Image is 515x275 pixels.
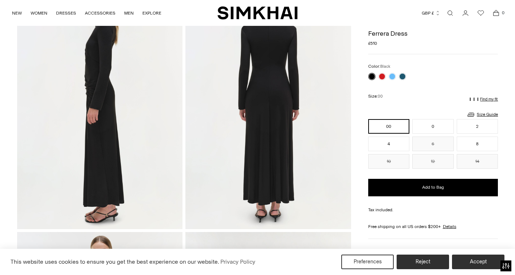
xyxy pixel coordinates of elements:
[412,119,454,134] button: 0
[56,5,76,21] a: DRESSES
[142,5,161,21] a: EXPLORE
[368,207,498,213] div: Tax included.
[85,5,115,21] a: ACCESSORIES
[124,5,134,21] a: MEN
[457,154,498,169] button: 14
[368,30,498,37] h1: Ferrera Dress
[31,5,47,21] a: WOMEN
[457,119,498,134] button: 2
[458,6,473,20] a: Go to the account page
[368,179,498,196] button: Add to Bag
[219,256,256,267] a: Privacy Policy (opens in a new tab)
[397,255,449,269] button: Reject
[368,63,390,70] label: Color:
[452,255,504,269] button: Accept
[368,223,498,230] div: Free shipping on all US orders $200+
[368,119,410,134] button: 00
[12,5,22,21] a: NEW
[368,137,410,151] button: 4
[443,6,457,20] a: Open search modal
[368,93,383,100] label: Size:
[11,258,219,265] span: This website uses cookies to ensure you get the best experience on our website.
[368,248,440,254] a: FALL 2025 WOMEN'S COLLECTION
[443,223,456,230] a: Details
[500,9,506,16] span: 0
[412,154,454,169] button: 12
[422,184,444,190] span: Add to Bag
[467,110,498,119] a: Size Guide
[412,137,454,151] button: 6
[473,6,488,20] a: Wishlist
[368,154,410,169] button: 10
[217,6,298,20] a: SIMKHAI
[380,64,390,69] span: Black
[341,255,394,269] button: Preferences
[368,40,377,47] span: £510
[489,6,503,20] a: Open cart modal
[422,5,440,21] button: GBP £
[378,94,383,99] span: 00
[457,137,498,151] button: 8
